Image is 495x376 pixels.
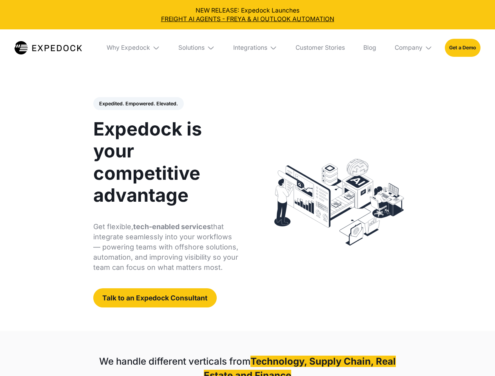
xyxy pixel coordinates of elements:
div: Solutions [178,44,205,52]
h1: Expedock is your competitive advantage [93,118,239,206]
p: Get flexible, that integrate seamlessly into your workflows — powering teams with offshore soluti... [93,222,239,273]
div: Company [388,29,439,66]
a: Get a Demo [445,39,480,56]
div: Why Expedock [107,44,150,52]
strong: We handle different verticals from [99,356,250,367]
a: Blog [357,29,382,66]
div: Integrations [227,29,283,66]
div: NEW RELEASE: Expedock Launches [6,6,489,23]
div: Company [395,44,422,52]
div: Integrations [233,44,267,52]
a: Customer Stories [289,29,351,66]
a: FREIGHT AI AGENTS - FREYA & AI OUTLOOK AUTOMATION [6,15,489,23]
div: Why Expedock [100,29,166,66]
a: Talk to an Expedock Consultant [93,288,217,307]
iframe: Chat Widget [456,338,495,376]
strong: tech-enabled services [133,222,211,231]
div: Solutions [172,29,221,66]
